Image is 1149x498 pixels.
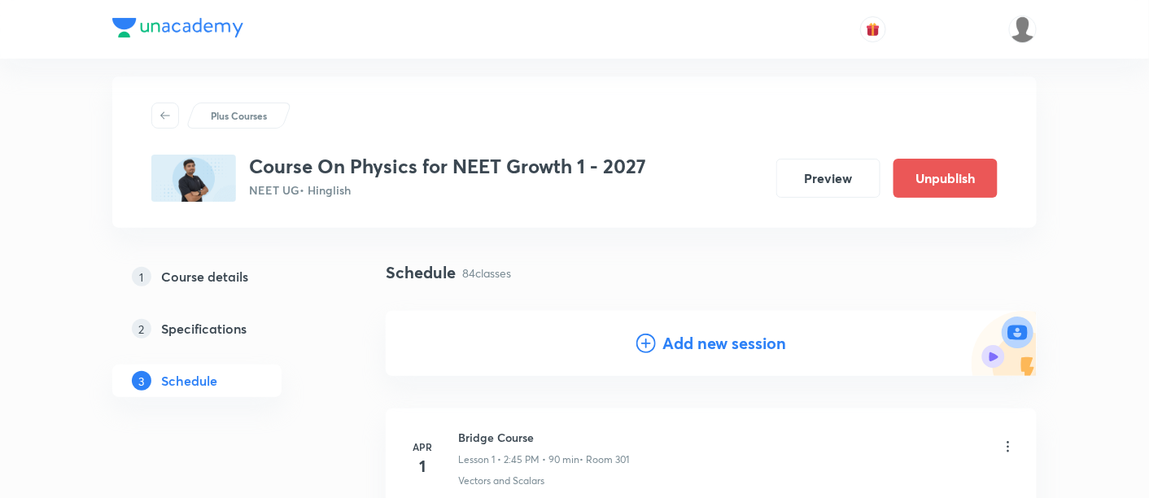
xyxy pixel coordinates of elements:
[161,371,217,391] h5: Schedule
[972,311,1037,376] img: Add
[776,159,880,198] button: Preview
[132,319,151,339] p: 2
[132,267,151,286] p: 1
[112,18,243,37] img: Company Logo
[1009,15,1037,43] img: Mustafa kamal
[151,155,236,202] img: C01CE21D-6346-4FAE-828D-A5B0E623B167_plus.png
[462,264,511,282] p: 84 classes
[112,312,334,345] a: 2Specifications
[458,474,544,488] p: Vectors and Scalars
[211,108,267,123] p: Plus Courses
[406,439,439,454] h6: Apr
[893,159,998,198] button: Unpublish
[406,454,439,478] h4: 1
[860,16,886,42] button: avatar
[161,267,248,286] h5: Course details
[161,319,247,339] h5: Specifications
[386,260,456,285] h4: Schedule
[249,181,646,199] p: NEET UG • Hinglish
[866,22,880,37] img: avatar
[249,155,646,178] h3: Course On Physics for NEET Growth 1 - 2027
[458,429,629,446] h6: Bridge Course
[662,331,786,356] h4: Add new session
[112,260,334,293] a: 1Course details
[458,452,579,467] p: Lesson 1 • 2:45 PM • 90 min
[132,371,151,391] p: 3
[112,18,243,41] a: Company Logo
[579,452,629,467] p: • Room 301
